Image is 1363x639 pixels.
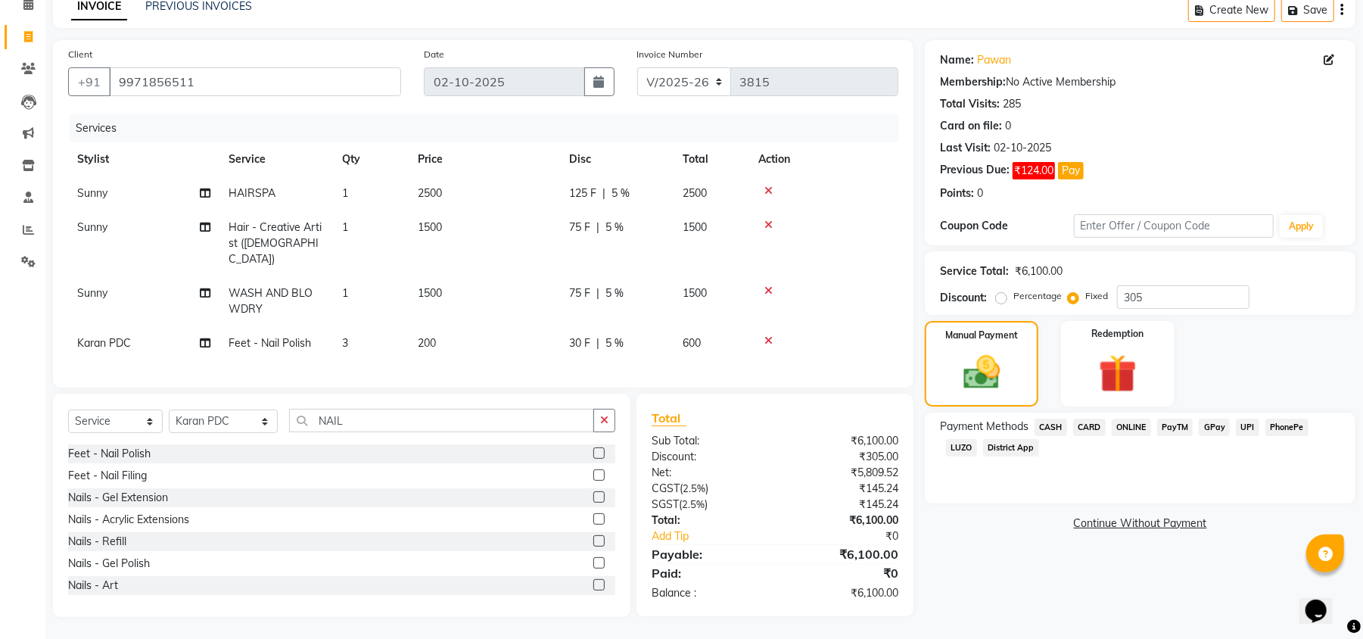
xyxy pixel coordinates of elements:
[640,564,775,582] div: Paid:
[424,48,444,61] label: Date
[596,285,599,301] span: |
[68,556,150,572] div: Nails - Gel Polish
[1073,419,1106,436] span: CARD
[229,220,322,266] span: Hair - Creative Artist ([DEMOGRAPHIC_DATA])
[775,585,910,601] div: ₹6,100.00
[342,336,348,350] span: 3
[940,218,1073,234] div: Coupon Code
[1074,214,1274,238] input: Enter Offer / Coupon Code
[418,336,436,350] span: 200
[68,446,151,462] div: Feet - Nail Polish
[977,185,983,201] div: 0
[775,449,910,465] div: ₹305.00
[342,186,348,200] span: 1
[70,114,910,142] div: Services
[418,286,442,300] span: 1500
[683,336,701,350] span: 600
[611,185,630,201] span: 5 %
[229,336,311,350] span: Feet - Nail Polish
[409,142,560,176] th: Price
[640,585,775,601] div: Balance :
[640,433,775,449] div: Sub Total:
[940,140,991,156] div: Last Visit:
[333,142,409,176] th: Qty
[77,286,107,300] span: Sunny
[342,286,348,300] span: 1
[418,186,442,200] span: 2500
[977,52,1011,68] a: Pawan
[652,410,686,426] span: Total
[798,528,910,544] div: ₹0
[1003,96,1021,112] div: 285
[68,468,147,484] div: Feet - Nail Filing
[1199,419,1230,436] span: GPay
[1005,118,1011,134] div: 0
[652,497,679,511] span: SGST
[68,48,92,61] label: Client
[77,336,131,350] span: Karan PDC
[1035,419,1067,436] span: CASH
[605,285,624,301] span: 5 %
[68,142,219,176] th: Stylist
[1058,162,1084,179] button: Pay
[1087,350,1149,397] img: _gift.svg
[940,118,1002,134] div: Card on file:
[683,286,707,300] span: 1500
[68,534,126,550] div: Nails - Refill
[775,497,910,513] div: ₹145.24
[940,74,1340,90] div: No Active Membership
[940,52,974,68] div: Name:
[596,220,599,235] span: |
[289,409,594,432] input: Search or Scan
[652,482,680,495] span: CGST
[775,465,910,481] div: ₹5,809.52
[940,290,987,306] div: Discount:
[682,498,705,510] span: 2.5%
[683,186,707,200] span: 2500
[109,67,401,96] input: Search by Name/Mobile/Email/Code
[640,497,775,513] div: ( )
[640,513,775,528] div: Total:
[640,545,775,563] div: Payable:
[1280,215,1323,238] button: Apply
[640,449,775,465] div: Discount:
[1112,419,1151,436] span: ONLINE
[683,482,705,494] span: 2.5%
[952,351,1012,394] img: _cash.svg
[1299,578,1348,624] iframe: chat widget
[605,220,624,235] span: 5 %
[1085,289,1108,303] label: Fixed
[569,220,590,235] span: 75 F
[775,481,910,497] div: ₹145.24
[1236,419,1259,436] span: UPI
[569,185,596,201] span: 125 F
[940,74,1006,90] div: Membership:
[940,96,1000,112] div: Total Visits:
[775,545,910,563] div: ₹6,100.00
[775,513,910,528] div: ₹6,100.00
[68,490,168,506] div: Nails - Gel Extension
[68,67,110,96] button: +91
[342,220,348,234] span: 1
[1265,419,1309,436] span: PhonePe
[940,185,974,201] div: Points:
[1091,327,1144,341] label: Redemption
[940,162,1010,179] div: Previous Due:
[77,220,107,234] span: Sunny
[1013,289,1062,303] label: Percentage
[775,433,910,449] div: ₹6,100.00
[560,142,674,176] th: Disc
[683,220,707,234] span: 1500
[569,285,590,301] span: 75 F
[602,185,605,201] span: |
[229,286,313,316] span: WASH AND BLOWDRY
[674,142,749,176] th: Total
[77,186,107,200] span: Sunny
[994,140,1051,156] div: 02-10-2025
[1157,419,1193,436] span: PayTM
[946,439,977,457] span: LUZO
[940,419,1028,435] span: Payment Methods
[1015,263,1063,279] div: ₹6,100.00
[640,481,775,497] div: ( )
[68,512,189,528] div: Nails - Acrylic Extensions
